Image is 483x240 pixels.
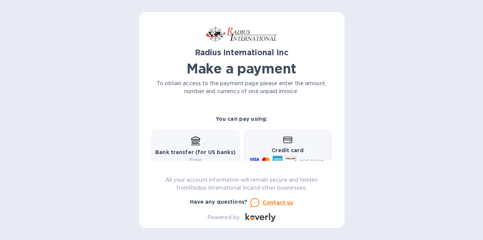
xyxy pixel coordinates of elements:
span: and more... [299,157,327,163]
b: Credit card [272,147,303,153]
u: Contact us [262,199,293,206]
p: Powered by [207,214,239,221]
p: To obtain access to the payment page please enter the amount, number and currency of one unpaid i... [151,79,332,95]
h1: Make a payment [151,61,332,76]
b: Radius International Inc [195,48,289,57]
p: Free [155,156,236,164]
b: You can pay using: [216,116,267,122]
b: Bank transfer (for US banks) [155,149,236,155]
b: Have any questions? [190,199,248,205]
p: All your account information will remain secure and hidden from Radius International Inc and othe... [151,176,332,192]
